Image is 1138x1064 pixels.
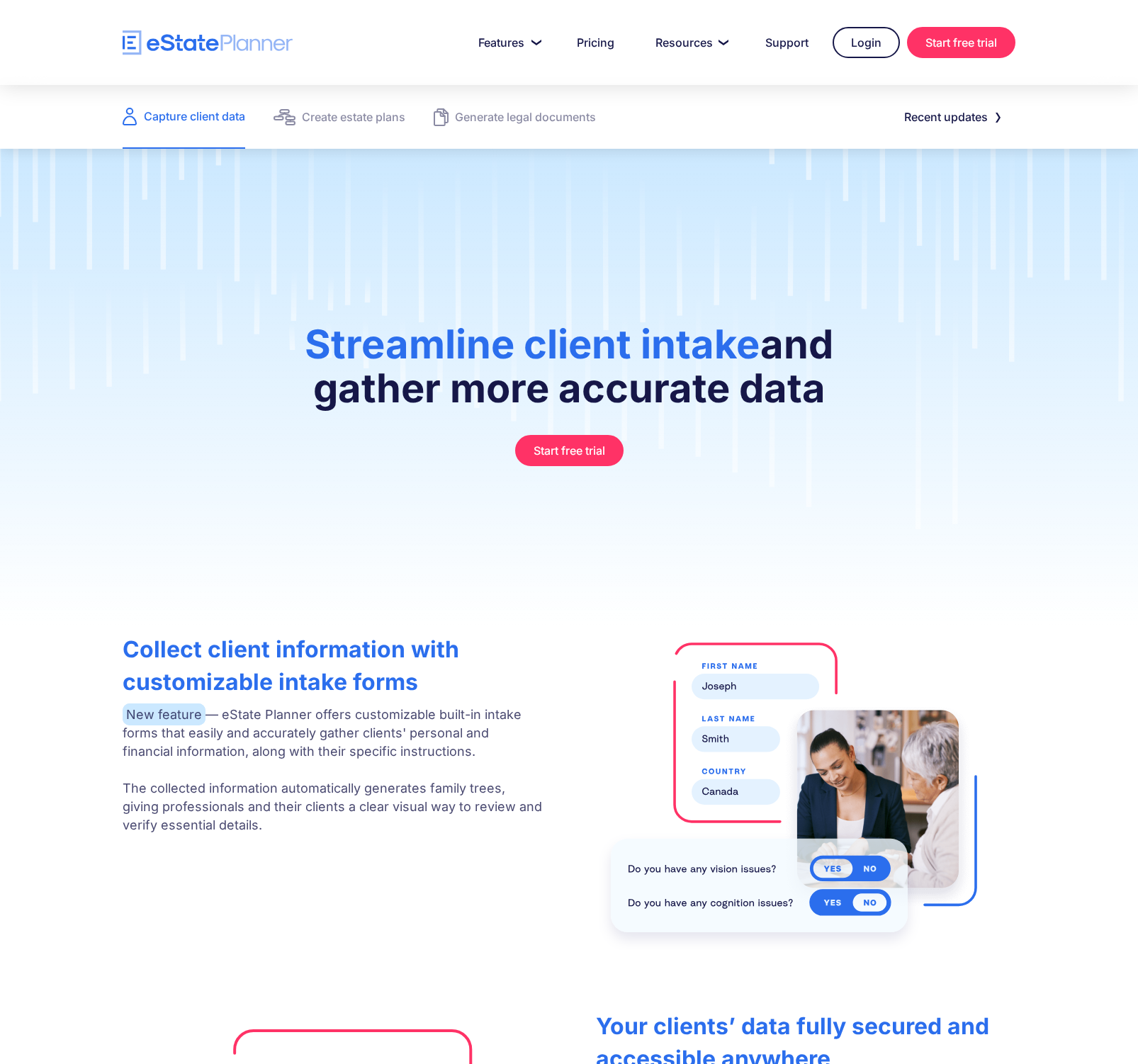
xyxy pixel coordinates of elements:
p: — eState Planner offers customizable built-in intake forms that easily and accurately gather clie... [123,706,542,834]
a: Pricing [560,28,631,57]
span: Streamline client intake [305,320,760,368]
strong: Collect client information with customizable intake forms [123,635,459,696]
a: Create estate plans [274,85,405,149]
a: Support [748,28,826,57]
a: Start free trial [907,27,1015,58]
div: Recent updates [904,107,988,127]
a: Login [833,27,900,58]
a: Capture client data [123,85,245,149]
img: estate lawyers doing their client intake [593,626,993,950]
div: Create estate plans [302,107,405,127]
div: Generate legal documents [455,107,596,127]
span: New feature [123,703,205,725]
div: Capture client data [144,106,245,126]
a: Generate legal documents [434,85,596,149]
a: Start free trial [515,435,624,466]
a: Features [461,28,553,57]
a: home [123,30,293,55]
a: Recent updates [887,103,1015,131]
h1: and gather more accurate data [249,322,889,424]
a: Resources [638,28,741,57]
